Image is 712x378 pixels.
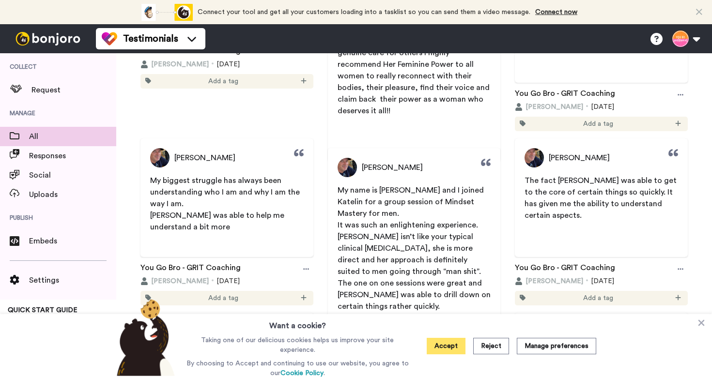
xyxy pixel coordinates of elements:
span: [PERSON_NAME] [174,152,235,164]
button: Reject [473,338,509,354]
img: tm-color.svg [102,31,117,46]
h3: Want a cookie? [269,314,326,332]
button: [PERSON_NAME] [140,60,209,69]
span: The one on one sessions were great and [PERSON_NAME] was able to drill down on certain things rat... [338,279,493,310]
span: [PERSON_NAME] isn’t like your typical clinical [MEDICAL_DATA], she is more direct and her approac... [338,233,481,275]
img: Profile Picture [338,158,357,177]
span: Responses [29,150,116,162]
a: You Go Bro - GRIT Coaching [515,262,615,276]
span: [PERSON_NAME] was able to help me understand a bit more [150,212,286,231]
span: Request [31,84,116,96]
img: Profile Picture [150,148,170,167]
span: QUICK START GUIDE [8,307,77,314]
p: Taking one of our delicious cookies helps us improve your site experience. [184,335,411,355]
button: Accept [427,338,465,354]
span: [PERSON_NAME] [362,162,423,173]
div: [DATE] [515,276,688,286]
span: Add a tag [583,293,613,303]
div: animation [139,4,193,21]
span: The fact [PERSON_NAME] was able to get to the core of certain things so quickly. It has given me ... [525,177,679,219]
span: [PERSON_NAME] [151,60,209,69]
img: Profile Picture [525,148,544,167]
img: bear-with-cookie.png [108,299,180,376]
a: You Go Bro - GRIT Coaching [140,262,241,276]
span: It was such an enlightening experience. [338,221,478,229]
span: [PERSON_NAME] [549,152,610,164]
span: Social [29,169,116,181]
span: Testimonials [123,32,178,45]
span: [PERSON_NAME] [526,102,583,112]
div: [DATE] [140,276,313,286]
span: [PERSON_NAME] [526,276,583,286]
span: Uploads [29,189,116,200]
div: [DATE] [515,102,688,112]
p: By choosing to Accept and continuing to use our website, you agree to our . [184,359,411,378]
div: [DATE] [140,60,313,69]
span: Embeds [29,235,116,247]
button: [PERSON_NAME] [515,102,583,112]
a: Cookie Policy [280,370,324,377]
button: Manage preferences [517,338,596,354]
span: [PERSON_NAME] embodies what she teaches and with her authenticity and the genuine care for others... [338,26,492,115]
img: bj-logo-header-white.svg [12,32,84,45]
span: Connect your tool and get all your customers loading into a tasklist so you can send them a video... [198,9,530,15]
button: [PERSON_NAME] [515,276,583,286]
span: All [29,131,116,142]
span: [PERSON_NAME] [151,276,209,286]
button: [PERSON_NAME] [140,276,209,286]
span: My name is [PERSON_NAME] and I joined Katelin for a group session of Mindset Mastery for men. [338,186,486,217]
span: Settings [29,274,116,286]
span: Add a tag [208,293,238,303]
a: You Go Bro - GRIT Coaching [515,88,615,102]
span: Add a tag [208,76,238,86]
span: Add a tag [583,119,613,129]
span: My biggest struggle has always been understanding who I am and why I am the way I am. [150,177,302,208]
a: Connect now [535,9,577,15]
